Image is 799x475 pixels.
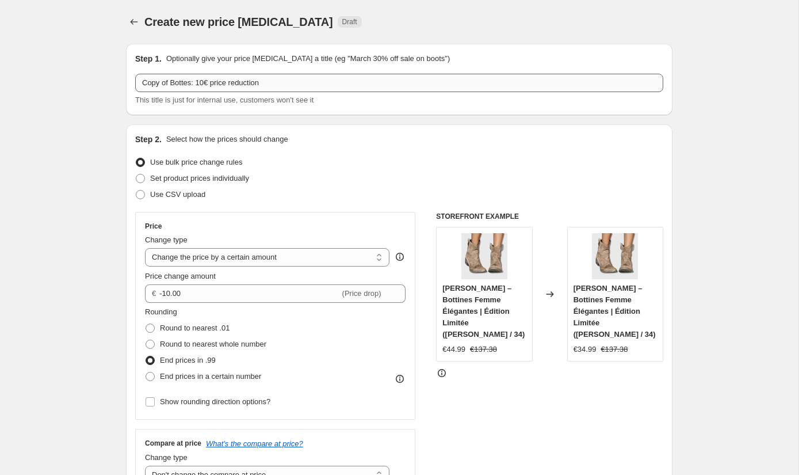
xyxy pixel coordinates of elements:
span: (Price drop) [342,289,381,298]
h3: Compare at price [145,439,201,448]
h2: Step 1. [135,53,162,64]
strike: €137.38 [601,344,628,355]
div: €34.99 [574,344,597,355]
span: Show rounding direction options? [160,397,270,406]
span: End prices in .99 [160,356,216,364]
input: -10.00 [159,284,339,303]
span: Round to nearest .01 [160,324,230,332]
h2: Step 2. [135,134,162,145]
h3: Price [145,222,162,231]
input: 30% off holiday sale [135,74,663,92]
span: Draft [342,17,357,26]
span: Set product prices individually [150,174,249,183]
button: Price change jobs [126,14,142,30]
div: €44.99 [442,344,465,355]
span: [PERSON_NAME] – Bottines Femme Élégantes | Édition Limitée ([PERSON_NAME] / 34) [574,284,656,339]
img: Template00_3fe56311-2822-48a3-b8d2-672dca488d0f_80x.jpg [461,233,507,279]
button: What's the compare at price? [206,439,303,448]
strike: €137.38 [470,344,497,355]
span: Rounding [145,307,177,316]
span: Use CSV upload [150,190,205,199]
h6: STOREFRONT EXAMPLE [436,212,663,221]
span: Change type [145,453,188,462]
span: Round to nearest whole number [160,340,266,348]
span: € [152,289,156,298]
p: Select how the prices should change [166,134,288,145]
span: Create new price [MEDICAL_DATA] [144,16,333,28]
span: Price change amount [145,272,216,280]
span: End prices in a certain number [160,372,261,381]
span: Change type [145,235,188,244]
div: help [394,251,406,263]
img: Template00_3fe56311-2822-48a3-b8d2-672dca488d0f_80x.jpg [592,233,638,279]
p: Optionally give your price [MEDICAL_DATA] a title (eg "March 30% off sale on boots") [166,53,450,64]
span: [PERSON_NAME] – Bottines Femme Élégantes | Édition Limitée ([PERSON_NAME] / 34) [442,284,525,339]
span: This title is just for internal use, customers won't see it [135,96,314,104]
span: Use bulk price change rules [150,158,242,166]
